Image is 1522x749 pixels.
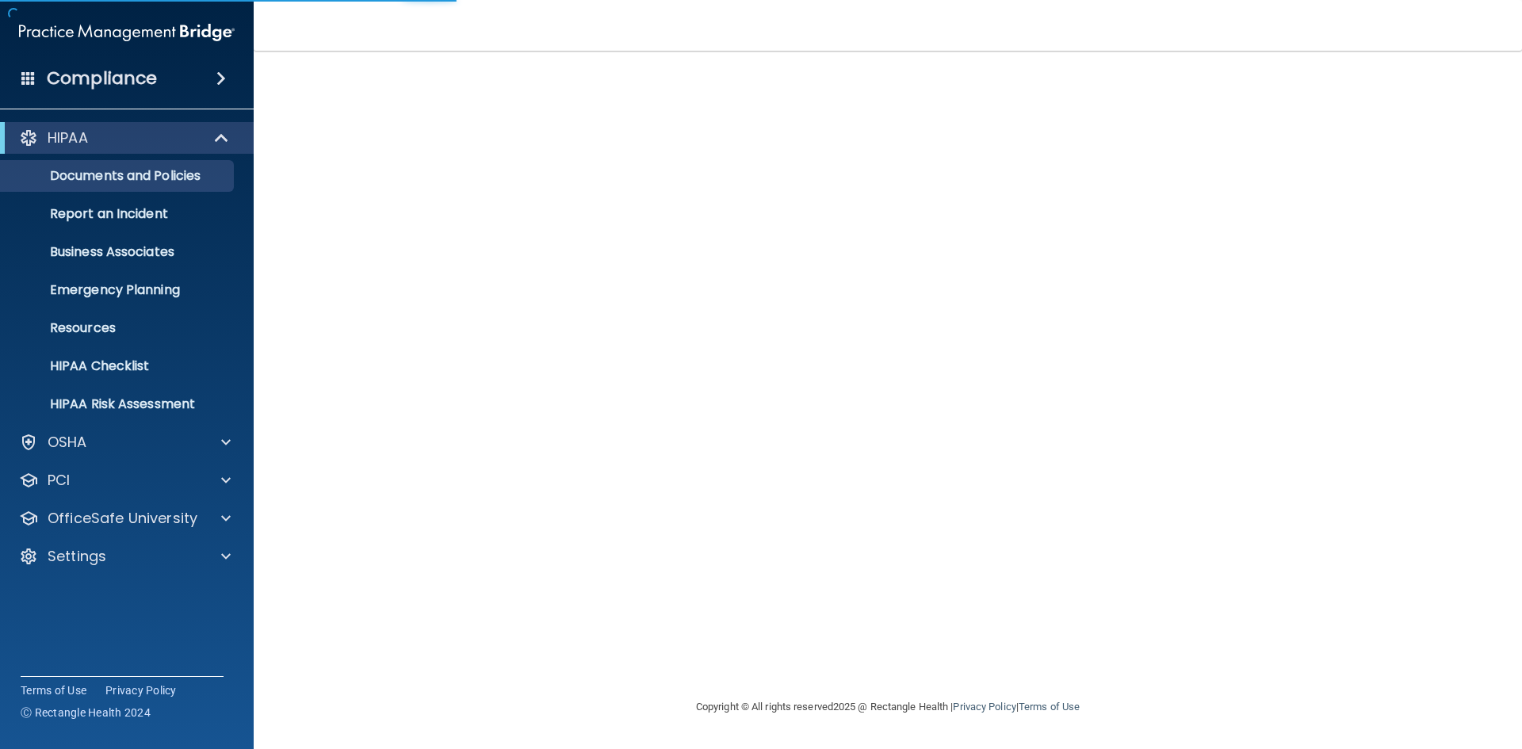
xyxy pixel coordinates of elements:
p: Settings [48,547,106,566]
p: Documents and Policies [10,168,227,184]
a: OfficeSafe University [19,509,231,528]
a: Privacy Policy [105,682,177,698]
a: Privacy Policy [953,701,1015,713]
h4: Compliance [47,67,157,90]
div: Copyright © All rights reserved 2025 @ Rectangle Health | | [598,682,1177,732]
span: Ⓒ Rectangle Health 2024 [21,705,151,720]
p: Report an Incident [10,206,227,222]
p: Resources [10,320,227,336]
p: Business Associates [10,244,227,260]
p: OSHA [48,433,87,452]
a: Terms of Use [1019,701,1080,713]
img: PMB logo [19,17,235,48]
a: OSHA [19,433,231,452]
a: Terms of Use [21,682,86,698]
a: Settings [19,547,231,566]
p: HIPAA Risk Assessment [10,396,227,412]
p: PCI [48,471,70,490]
p: Emergency Planning [10,282,227,298]
a: HIPAA [19,128,230,147]
a: PCI [19,471,231,490]
p: HIPAA [48,128,88,147]
p: OfficeSafe University [48,509,197,528]
p: HIPAA Checklist [10,358,227,374]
